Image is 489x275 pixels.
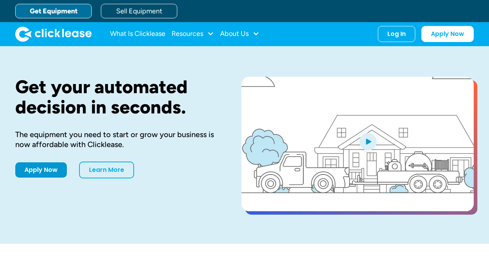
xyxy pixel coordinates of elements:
[15,77,217,117] h1: Get your automated decision in seconds.
[172,26,214,42] div: Resources
[358,131,378,152] img: Blue play button logo on a light blue circular background
[110,26,165,42] a: What Is Clicklease
[421,26,474,42] a: Apply Now
[101,4,177,18] a: Sell Equipment
[15,26,92,42] img: Clicklease logo
[387,30,406,38] div: Log In
[15,26,92,42] a: home
[15,162,67,178] a: Apply Now
[15,4,92,18] a: Get Equipment
[241,77,474,211] a: open lightbox
[15,129,217,149] div: The equipment you need to start or grow your business is now affordable with Clicklease.
[79,162,134,178] a: Learn More
[220,26,259,42] div: About Us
